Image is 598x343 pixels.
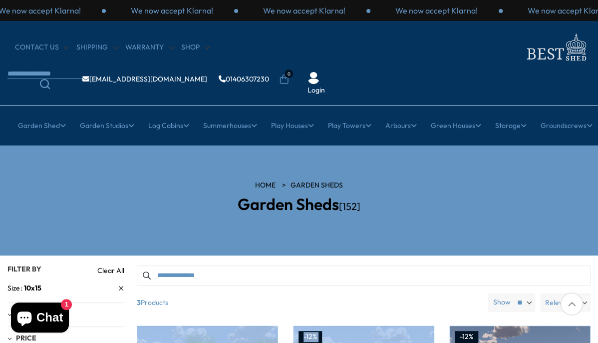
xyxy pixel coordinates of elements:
span: Filter By [7,264,41,273]
b: 3 [137,293,141,312]
a: Shipping [76,42,118,52]
p: We now accept Klarna! [263,5,345,16]
a: Groundscrews [541,113,593,138]
a: CONTACT US [15,42,69,52]
a: 01406307230 [219,75,269,82]
a: Log Cabins [148,113,189,138]
div: 1 / 3 [370,5,503,16]
div: -12% [299,331,322,343]
div: -12% [455,331,478,343]
a: Play Houses [271,113,314,138]
div: 2 / 3 [106,5,238,16]
span: 10x15 [24,283,41,292]
span: [152] [339,200,360,212]
p: We now accept Klarna! [395,5,478,16]
span: Products [133,293,484,312]
a: Storage [495,113,527,138]
a: 0 [279,74,289,84]
a: Arbours [385,113,417,138]
a: Green Houses [431,113,481,138]
p: We now accept Klarna! [131,5,213,16]
img: logo [521,31,591,63]
a: Garden Shed [18,113,66,138]
label: Show [493,297,510,307]
a: Summerhouses [203,113,257,138]
inbox-online-store-chat: Shopify online store chat [8,302,72,335]
a: Play Towers [328,113,371,138]
a: Garden Studios [80,113,134,138]
a: Search [7,79,82,89]
span: 0 [285,69,293,78]
span: Price [16,333,36,342]
a: Clear All [97,265,124,275]
a: Warranty [125,42,174,52]
a: HOME [255,180,276,190]
input: Search products [137,265,591,285]
img: User Icon [307,72,319,84]
a: Garden Sheds [291,180,343,190]
h2: Garden Sheds [157,195,441,213]
span: Size [7,283,24,293]
label: Relevance [540,293,591,312]
span: Relevance [545,293,578,312]
a: Shop [181,42,210,52]
div: 3 / 3 [238,5,370,16]
a: Login [307,85,325,95]
a: [EMAIL_ADDRESS][DOMAIN_NAME] [82,75,207,82]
